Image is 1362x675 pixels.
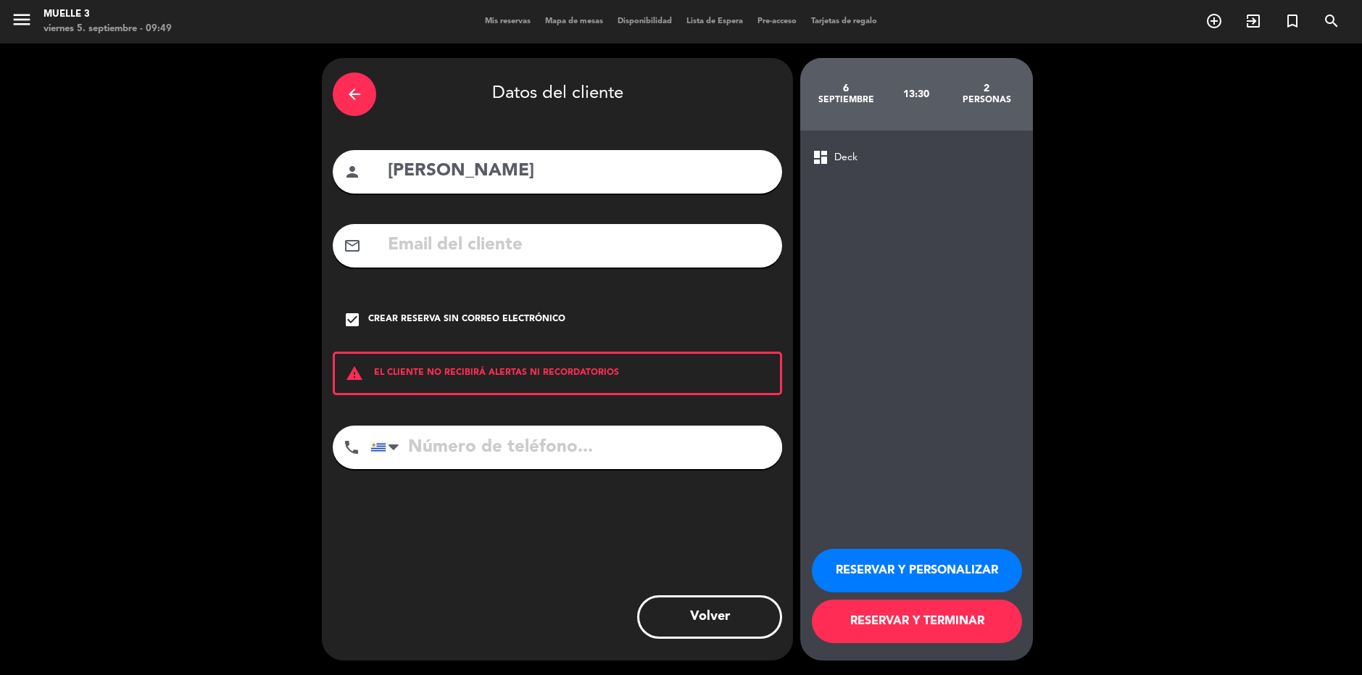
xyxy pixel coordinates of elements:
div: 2 [952,83,1022,94]
div: EL CLIENTE NO RECIBIRÁ ALERTAS NI RECORDATORIOS [333,352,782,395]
div: Crear reserva sin correo electrónico [368,312,565,327]
button: menu [11,9,33,36]
i: mail_outline [344,237,361,254]
div: personas [952,94,1022,106]
span: Mapa de mesas [538,17,610,25]
i: warning [335,365,374,382]
span: Mis reservas [478,17,538,25]
i: menu [11,9,33,30]
i: turned_in_not [1284,12,1301,30]
button: RESERVAR Y PERSONALIZAR [812,549,1022,592]
i: arrow_back [346,86,363,103]
div: Datos del cliente [333,69,782,120]
div: Uruguay: +598 [371,426,404,468]
i: check_box [344,311,361,328]
i: phone [343,439,360,456]
div: viernes 5. septiembre - 09:49 [43,22,172,36]
input: Email del cliente [386,231,771,260]
div: 6 [811,83,881,94]
input: Nombre del cliente [386,157,771,186]
i: person [344,163,361,181]
i: search [1323,12,1340,30]
button: RESERVAR Y TERMINAR [812,600,1022,643]
i: add_circle_outline [1205,12,1223,30]
span: dashboard [812,149,829,166]
span: Pre-acceso [750,17,804,25]
span: Disponibilidad [610,17,679,25]
span: Tarjetas de regalo [804,17,884,25]
div: 13:30 [881,69,952,120]
input: Número de teléfono... [370,426,782,469]
div: Muelle 3 [43,7,172,22]
span: Deck [834,149,858,166]
button: Volver [637,595,782,639]
div: septiembre [811,94,881,106]
i: exit_to_app [1245,12,1262,30]
span: Lista de Espera [679,17,750,25]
